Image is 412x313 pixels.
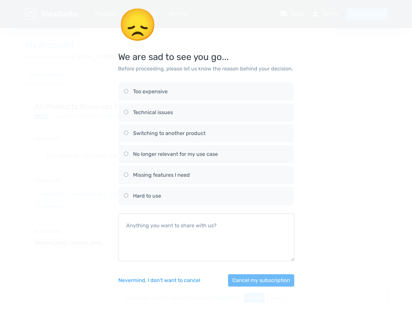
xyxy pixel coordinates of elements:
div: Too expensive [133,88,288,96]
label: Too expensive [124,82,288,101]
input: Hard to use Hard to use [124,193,128,198]
input: Switching to another product Switching to another product [124,131,128,135]
div: Missing features I need [133,171,288,179]
input: Technical issues Technical issues [124,110,128,114]
div: Hard to use [133,192,288,200]
span: 😞 [118,6,157,43]
button: Nevermind, I don't want to cancel [118,274,201,287]
div: No longer relevant for my use case [133,150,288,158]
input: No longer relevant for my use case No longer relevant for my use case [124,152,128,156]
div: Technical issues [133,109,288,116]
label: Technical issues [124,103,288,122]
div: Switching to another product [133,129,288,137]
button: Cancel my subscription [228,274,294,287]
input: Too expensive Too expensive [124,89,128,93]
input: Missing features I need Missing features I need [124,172,128,177]
h3: We are sad to see you go... [118,8,294,62]
label: No longer relevant for my use case [124,145,288,163]
label: Switching to another product [124,124,288,142]
p: Before proceeding, please let us know the reason behind your decision. [118,65,294,73]
label: Missing features I need [124,166,288,184]
label: Hard to use [124,187,288,205]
